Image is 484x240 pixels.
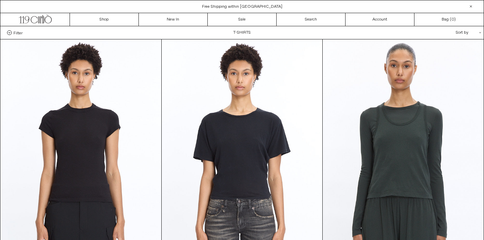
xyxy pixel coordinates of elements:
[202,4,282,9] a: Free Shipping within [GEOGRAPHIC_DATA]
[13,30,23,35] span: Filter
[70,13,139,26] a: Shop
[208,13,277,26] a: Sale
[139,13,208,26] a: New In
[451,16,456,23] span: )
[277,13,346,26] a: Search
[346,13,414,26] a: Account
[416,26,477,39] div: Sort by
[414,13,483,26] a: Bag ()
[451,17,454,22] span: 0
